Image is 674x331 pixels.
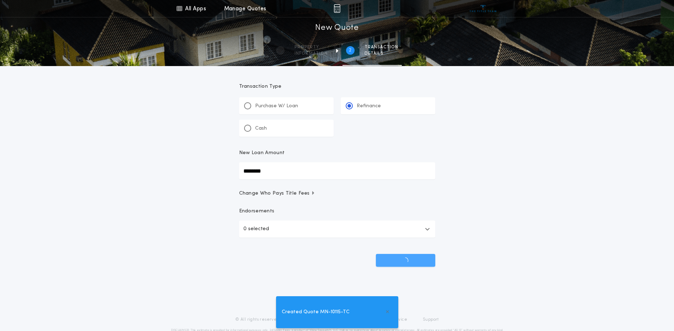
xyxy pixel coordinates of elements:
[295,51,328,56] span: information
[239,221,435,238] button: 0 selected
[239,208,435,215] p: Endorsements
[365,44,398,50] span: Transaction
[365,51,398,56] span: details
[255,103,298,110] p: Purchase W/ Loan
[282,308,350,316] span: Created Quote MN-10115-TC
[239,83,435,90] p: Transaction Type
[239,150,285,157] p: New Loan Amount
[295,44,328,50] span: Property
[334,4,340,13] img: img
[470,5,496,12] img: vs-icon
[243,225,269,233] p: 0 selected
[315,22,358,34] h1: New Quote
[357,103,381,110] p: Refinance
[239,190,316,197] span: Change Who Pays Title Fees
[255,125,267,132] p: Cash
[239,162,435,179] input: New Loan Amount
[349,48,351,53] h2: 2
[239,190,435,197] button: Change Who Pays Title Fees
